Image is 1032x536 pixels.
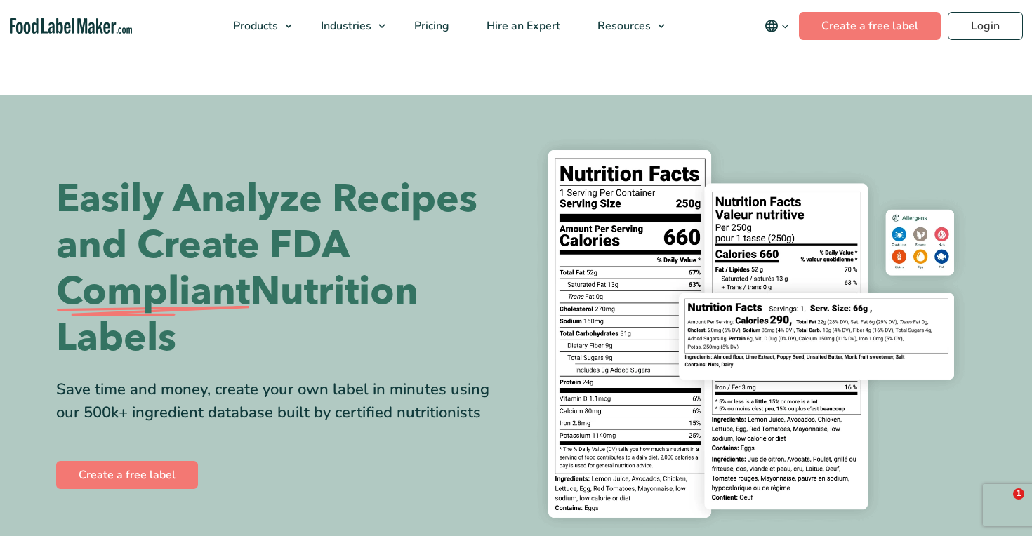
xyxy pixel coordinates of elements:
a: Login [948,12,1023,40]
span: Hire an Expert [482,18,562,34]
span: Compliant [56,269,250,315]
a: Create a free label [799,12,941,40]
span: Industries [317,18,373,34]
div: Save time and money, create your own label in minutes using our 500k+ ingredient database built b... [56,378,505,424]
a: Create a free label [56,461,198,489]
span: Pricing [410,18,451,34]
span: 1 [1013,488,1024,500]
h1: Easily Analyze Recipes and Create FDA Nutrition Labels [56,176,505,361]
span: Products [229,18,279,34]
iframe: Intercom live chat [984,488,1018,522]
span: Resources [593,18,652,34]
